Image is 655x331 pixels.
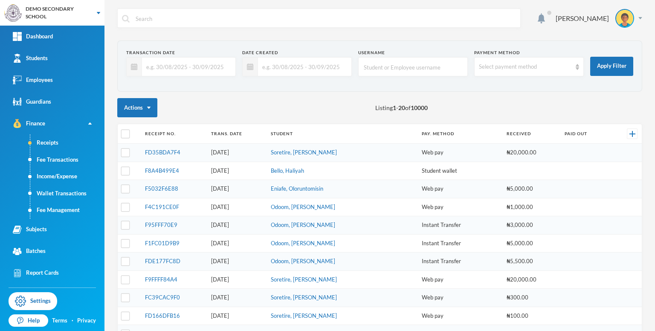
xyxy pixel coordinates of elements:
td: [DATE] [207,289,267,307]
td: [DATE] [207,216,267,235]
td: Instant Transfer [417,234,502,253]
td: Web pay [417,198,502,216]
td: [DATE] [207,198,267,216]
a: Fee Management [30,202,104,219]
td: [DATE] [207,162,267,180]
a: Soretire, [PERSON_NAME] [271,276,337,283]
a: Fee Transactions [30,151,104,168]
a: FD35BDA7F4 [145,149,180,156]
td: ₦5,000.00 [502,180,560,198]
td: [DATE] [207,307,267,325]
a: Income/Expense [30,168,104,185]
div: · [72,316,73,325]
a: F5032F6E88 [145,185,178,192]
a: F8A4B499E4 [145,167,179,174]
a: Privacy [77,316,96,325]
img: + [629,131,635,137]
input: e.g. 30/08/2025 - 30/09/2025 [142,57,231,76]
input: Student or Employee username [363,58,463,77]
span: Listing - of [375,103,428,112]
div: Payment Method [474,49,584,56]
a: F4C191CE0F [145,203,179,210]
a: Odoom, [PERSON_NAME] [271,240,335,247]
td: ₦20,000.00 [502,270,560,289]
td: ₦5,500.00 [502,253,560,271]
a: Eniafe, Oloruntomisin [271,185,323,192]
td: ₦300.00 [502,289,560,307]
a: Odoom, [PERSON_NAME] [271,258,335,264]
button: Actions [117,98,157,117]
div: Finance [13,119,45,128]
div: Date Created [242,49,352,56]
td: [DATE] [207,144,267,162]
b: 10000 [411,104,428,111]
th: Pay. Method [417,124,502,144]
a: Odoom, [PERSON_NAME] [271,221,335,228]
td: Student wallet [417,162,502,180]
td: Instant Transfer [417,216,502,235]
td: ₦100.00 [502,307,560,325]
div: Report Cards [13,269,59,278]
td: ₦20,000.00 [502,144,560,162]
td: ₦5,000.00 [502,234,560,253]
a: Settings [9,292,57,310]
a: Soretire, [PERSON_NAME] [271,149,337,156]
a: FC39CAC9F0 [145,294,180,301]
a: Terms [52,316,67,325]
th: Received [502,124,560,144]
b: 1 [393,104,396,111]
td: [DATE] [207,270,267,289]
input: Search [135,9,516,28]
a: F95FFF70E9 [145,221,177,228]
th: Trans. Date [207,124,267,144]
img: search [122,15,130,23]
div: Transaction Date [126,49,236,56]
td: Web pay [417,180,502,198]
th: Paid Out [560,124,613,144]
a: F1FC01D9B9 [145,240,180,247]
div: Subjects [13,225,47,234]
td: [DATE] [207,180,267,198]
td: ₦1,000.00 [502,198,560,216]
div: [PERSON_NAME] [556,13,609,23]
img: STUDENT [616,10,633,27]
td: [DATE] [207,234,267,253]
input: e.g. 30/08/2025 - 30/09/2025 [258,57,347,76]
th: Student [267,124,417,144]
td: Instant Transfer [417,253,502,271]
div: Batches [13,247,46,256]
a: FDE177FC8D [145,258,180,264]
td: Web pay [417,307,502,325]
a: Soretire, [PERSON_NAME] [271,294,337,301]
div: Employees [13,75,53,84]
div: Dashboard [13,32,53,41]
b: 20 [398,104,405,111]
a: FD166DFB16 [145,312,180,319]
a: Odoom, [PERSON_NAME] [271,203,335,210]
div: DEMO SECONDARY SCHOOL [26,5,88,20]
td: [DATE] [207,253,267,271]
a: F9FFFF84A4 [145,276,177,283]
div: Select payment method [479,63,571,71]
th: Receipt No. [141,124,207,144]
td: ₦3,000.00 [502,216,560,235]
a: Bello, Haliyah [271,167,304,174]
a: Help [9,314,48,327]
a: Soretire, [PERSON_NAME] [271,312,337,319]
button: Apply Filter [590,57,633,76]
td: Web pay [417,144,502,162]
div: Students [13,54,48,63]
img: logo [5,5,22,22]
td: Web pay [417,289,502,307]
div: Username [358,49,468,56]
td: Web pay [417,270,502,289]
a: Receipts [30,134,104,151]
div: Guardians [13,97,51,106]
a: Wallet Transactions [30,185,104,202]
